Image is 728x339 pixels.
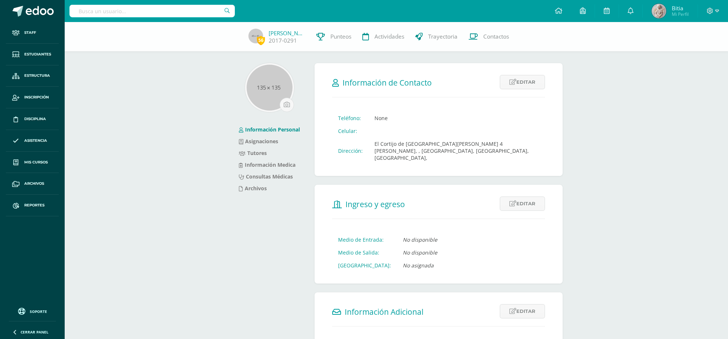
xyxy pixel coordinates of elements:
[24,94,49,100] span: Inscripción
[6,173,59,195] a: Archivos
[24,181,44,187] span: Archivos
[403,249,437,256] i: No disponible
[239,149,267,156] a: Tutores
[332,259,397,272] td: [GEOGRAPHIC_DATA]:
[269,37,297,44] a: 2017-0291
[6,195,59,216] a: Reportes
[332,112,369,125] td: Teléfono:
[345,199,405,209] span: Ingreso y egreso
[332,233,397,246] td: Medio de Entrada:
[483,33,509,40] span: Contactos
[24,73,50,79] span: Estructura
[6,87,59,108] a: Inscripción
[6,152,59,173] a: Mis cursos
[500,304,545,318] a: Editar
[6,65,59,87] a: Estructura
[239,126,300,133] a: Información Personal
[69,5,235,17] input: Busca un usuario...
[9,306,56,316] a: Soporte
[500,75,545,89] a: Editar
[332,125,369,137] td: Celular:
[269,29,305,37] a: [PERSON_NAME]
[6,130,59,152] a: Asistencia
[239,138,278,145] a: Asignaciones
[403,262,434,269] i: No asignada
[463,22,514,51] a: Contactos
[24,202,44,208] span: Reportes
[24,30,36,36] span: Staff
[239,173,293,180] a: Consultas Médicas
[345,307,423,317] span: Información Adicional
[652,4,666,18] img: 0721312b14301b3cebe5de6252ad211a.png
[239,161,295,168] a: Información Medica
[247,65,293,111] img: 135x135
[239,185,267,192] a: Archivos
[6,108,59,130] a: Disciplina
[21,329,49,335] span: Cerrar panel
[369,137,545,164] td: El Cortijo de [GEOGRAPHIC_DATA][PERSON_NAME] 4 [PERSON_NAME], , [GEOGRAPHIC_DATA], [GEOGRAPHIC_DA...
[332,137,369,164] td: Dirección:
[30,309,47,314] span: Soporte
[374,33,404,40] span: Actividades
[24,138,47,144] span: Asistencia
[6,44,59,65] a: Estudiantes
[24,51,51,57] span: Estudiantes
[672,11,689,17] span: Mi Perfil
[330,33,351,40] span: Punteos
[248,29,263,43] img: 45x45
[332,246,397,259] td: Medio de Salida:
[343,77,432,88] span: Información de Contacto
[369,112,545,125] td: None
[428,33,458,40] span: Trayectoria
[672,4,689,12] span: Bitia
[500,196,545,211] a: Editar
[311,22,357,51] a: Punteos
[410,22,463,51] a: Trayectoria
[357,22,410,51] a: Actividades
[24,159,48,165] span: Mis cursos
[6,22,59,44] a: Staff
[257,36,265,45] span: 56
[24,116,46,122] span: Disciplina
[403,236,437,243] i: No disponible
